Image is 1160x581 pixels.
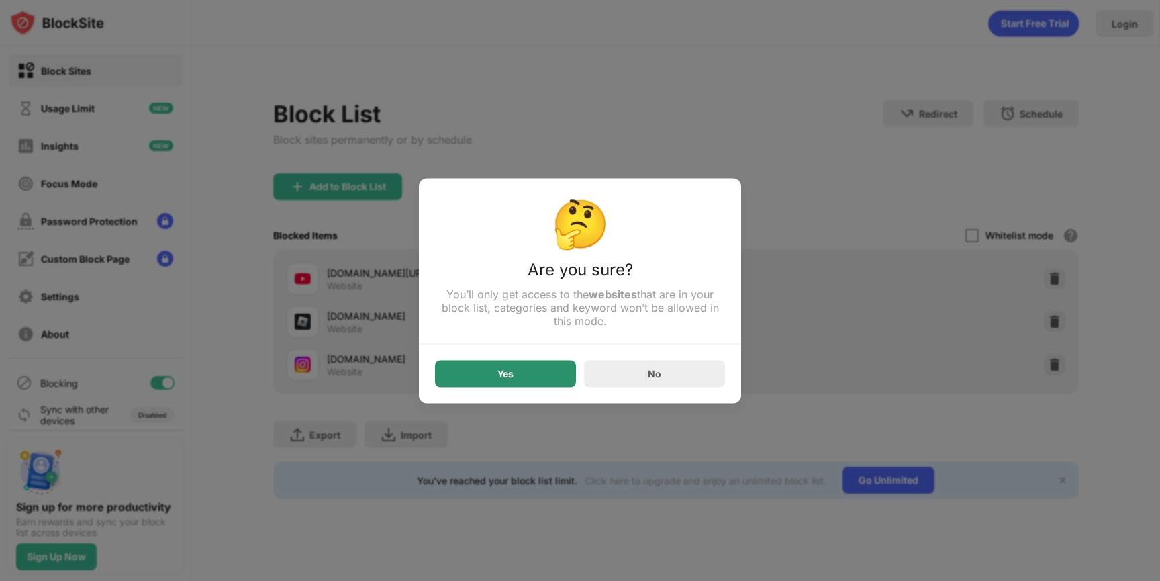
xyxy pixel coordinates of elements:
div: No [648,368,661,379]
div: You’ll only get access to the that are in your block list, categories and keyword won’t be allowe... [435,287,725,327]
div: Yes [497,368,514,379]
strong: websites [589,287,637,300]
div: Are you sure? [435,259,725,287]
div: 🤔 [435,194,725,251]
